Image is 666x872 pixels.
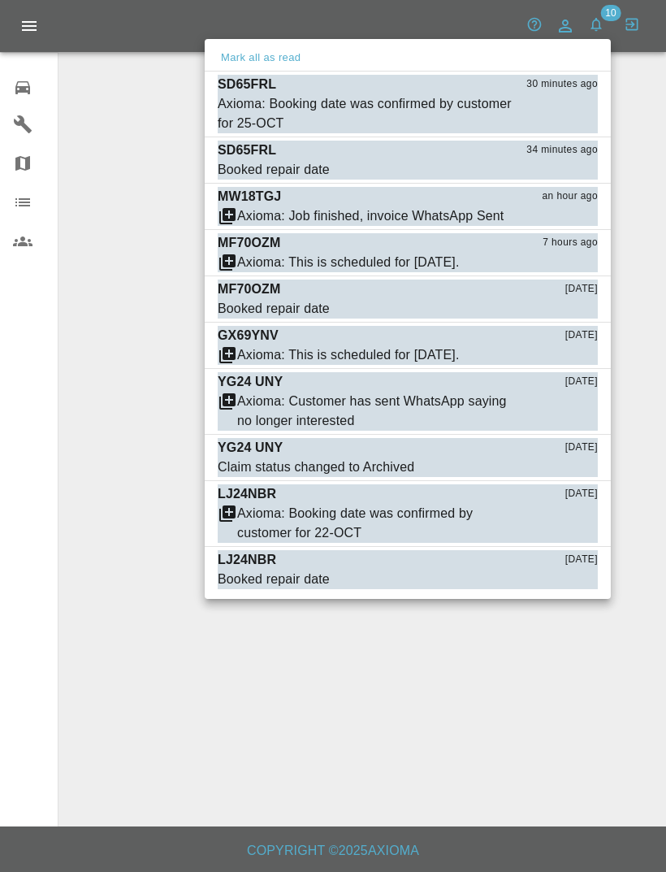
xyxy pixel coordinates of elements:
button: Mark all as read [218,49,304,67]
p: GX69YNV [218,326,279,345]
div: Axioma: This is scheduled for [DATE]. [237,253,460,272]
span: [DATE] [565,440,598,456]
span: [DATE] [565,374,598,390]
div: Axioma: Customer has sent WhatsApp saying no longer interested [237,392,517,431]
div: Axioma: Booking date was confirmed by customer for 22-OCT [237,504,517,543]
div: Claim status changed to Archived [218,458,414,477]
p: MF70OZM [218,233,281,253]
p: LJ24NBR [218,550,276,570]
div: Booked repair date [218,160,330,180]
div: Booked repair date [218,570,330,589]
p: SD65FRL [218,75,276,94]
p: LJ24NBR [218,484,276,504]
p: YG24 UNY [218,372,283,392]
span: [DATE] [565,552,598,568]
span: an hour ago [543,189,598,205]
span: 7 hours ago [543,235,598,251]
span: [DATE] [565,281,598,297]
span: [DATE] [565,328,598,344]
div: Axioma: Booking date was confirmed by customer for 25-OCT [218,94,517,133]
div: Axioma: Job finished, invoice WhatsApp Sent [237,206,504,226]
p: SD65FRL [218,141,276,160]
p: YG24 UNY [218,438,283,458]
span: 34 minutes ago [526,142,598,158]
span: 30 minutes ago [526,76,598,93]
p: MF70OZM [218,280,281,299]
div: Axioma: This is scheduled for [DATE]. [237,345,460,365]
div: Booked repair date [218,299,330,319]
p: MW18TGJ [218,187,281,206]
span: [DATE] [565,486,598,502]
